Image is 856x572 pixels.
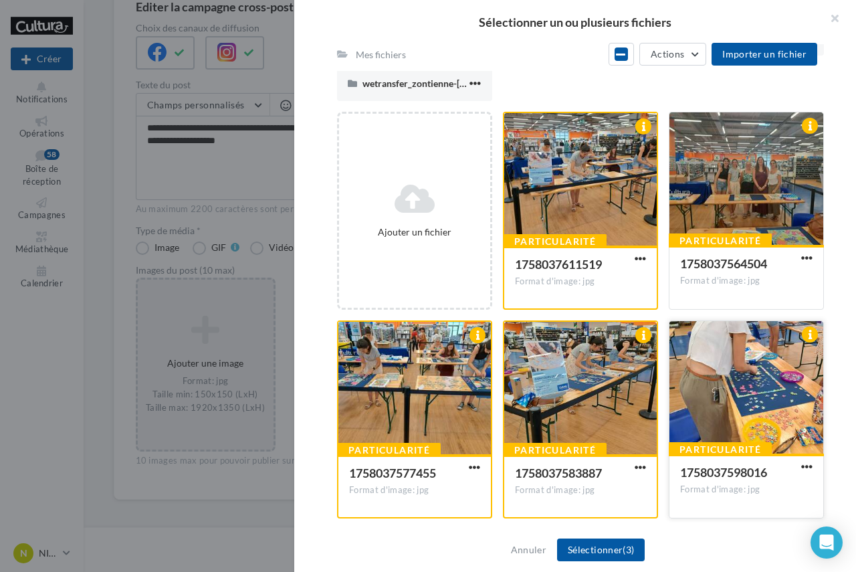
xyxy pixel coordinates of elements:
[639,43,706,66] button: Actions
[515,466,602,480] span: 1758037583887
[356,48,406,62] div: Mes fichiers
[722,48,807,60] span: Importer un fichier
[349,484,480,496] div: Format d'image: jpg
[623,544,634,555] span: (3)
[349,466,436,480] span: 1758037577455
[712,43,817,66] button: Importer un fichier
[504,234,607,249] div: Particularité
[680,275,813,287] div: Format d'image: jpg
[515,276,646,288] div: Format d'image: jpg
[362,78,564,89] span: wetransfer_zontienne-[DATE]_2024-11-14_1437
[344,225,485,239] div: Ajouter un fichier
[316,16,835,28] h2: Sélectionner un ou plusieurs fichiers
[515,257,602,272] span: 1758037611519
[680,465,767,480] span: 1758037598016
[504,443,607,458] div: Particularité
[811,527,843,559] div: Open Intercom Messenger
[669,442,772,457] div: Particularité
[557,539,645,561] button: Sélectionner(3)
[680,256,767,271] span: 1758037564504
[515,484,646,496] div: Format d'image: jpg
[669,233,772,248] div: Particularité
[338,443,441,458] div: Particularité
[651,48,684,60] span: Actions
[506,542,552,558] button: Annuler
[680,484,813,496] div: Format d'image: jpg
